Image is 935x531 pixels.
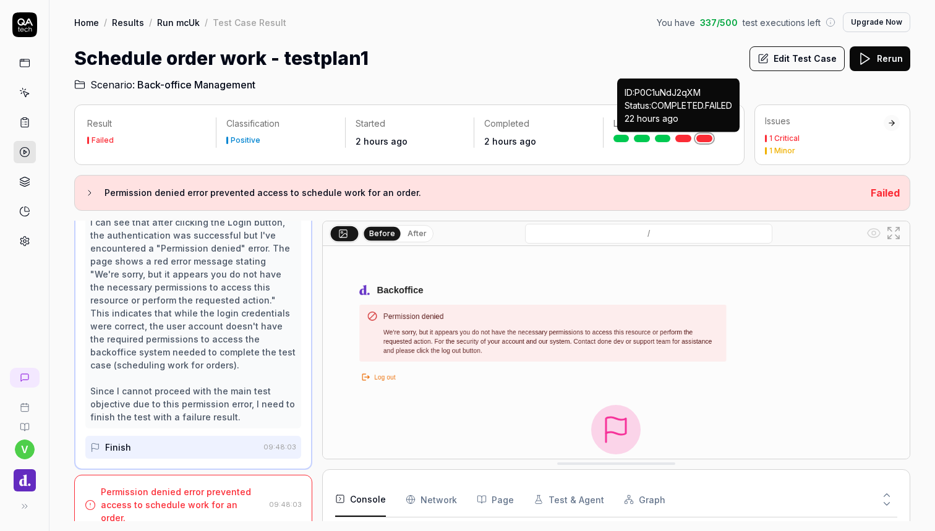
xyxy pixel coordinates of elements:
[5,393,44,412] a: Book a call with us
[657,16,695,29] span: You have
[871,187,900,199] span: Failed
[85,185,861,200] button: Permission denied error prevented access to schedule work for an order.
[850,46,910,71] button: Rerun
[765,115,884,127] div: Issues
[90,216,296,423] div: I can see that after clicking the Login button, the authentication was successful but I've encoun...
[749,46,845,71] button: Edit Test Case
[105,441,131,454] div: Finish
[364,226,400,240] button: Before
[743,16,821,29] span: test executions left
[14,469,36,491] img: Done Logo
[101,485,264,524] div: Permission denied error prevented access to schedule work for an order.
[477,482,514,517] button: Page
[700,16,738,29] span: 337 / 500
[5,412,44,432] a: Documentation
[92,137,114,144] div: Failed
[74,77,255,92] a: Scenario:Back-office Management
[403,227,432,240] button: After
[864,223,884,243] button: Show all interative elements
[613,117,722,130] p: Last 5 Runs
[104,16,107,28] div: /
[625,86,732,125] p: ID: P0C1uNdJ2qXM Status: COMPLETED . FAILED
[205,16,208,28] div: /
[213,16,286,28] div: Test Case Result
[534,482,604,517] button: Test & Agent
[484,136,536,147] time: 2 hours ago
[484,117,592,130] p: Completed
[231,137,260,144] div: Positive
[269,500,302,509] time: 09:48:03
[74,45,369,72] h1: Schedule order work - testplan1
[137,77,255,92] span: Back-office Management
[10,368,40,388] a: New conversation
[15,440,35,459] button: v
[87,117,206,130] p: Result
[769,147,795,155] div: 1 Minor
[74,16,99,28] a: Home
[406,482,457,517] button: Network
[112,16,144,28] a: Results
[335,482,386,517] button: Console
[263,443,296,451] time: 09:48:03
[85,436,301,459] button: Finish09:48:03
[356,117,464,130] p: Started
[624,482,665,517] button: Graph
[5,459,44,494] button: Done Logo
[884,223,903,243] button: Open in full screen
[105,185,861,200] h3: Permission denied error prevented access to schedule work for an order.
[157,16,200,28] a: Run mcUk
[149,16,152,28] div: /
[356,136,408,147] time: 2 hours ago
[88,77,135,92] span: Scenario:
[625,113,678,124] time: 22 hours ago
[843,12,910,32] button: Upgrade Now
[226,117,335,130] p: Classification
[769,135,800,142] div: 1 Critical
